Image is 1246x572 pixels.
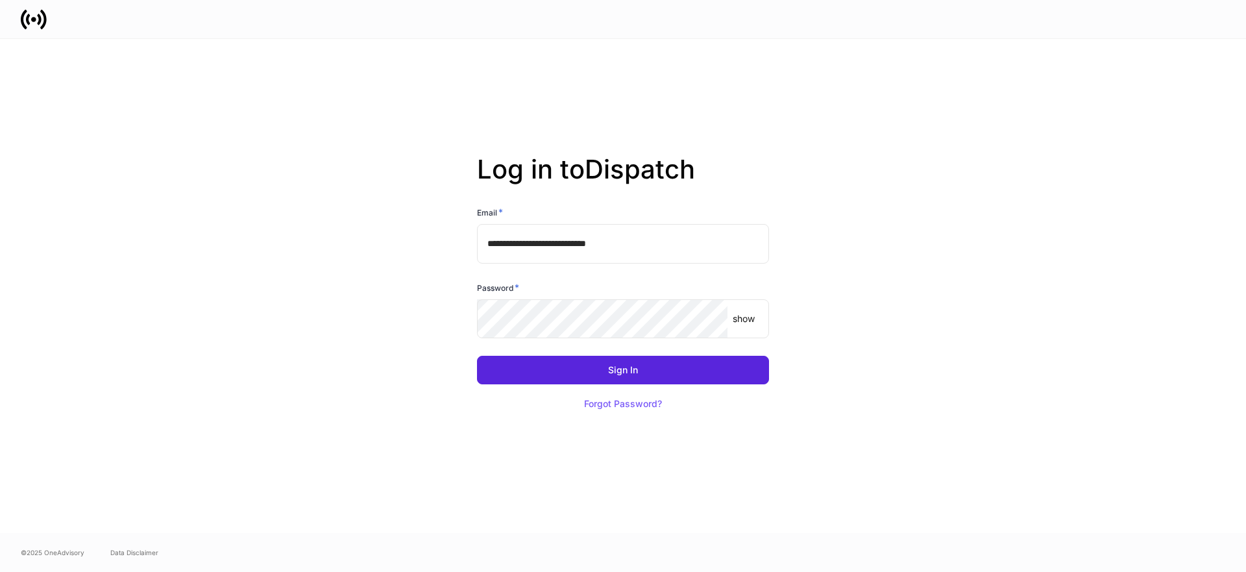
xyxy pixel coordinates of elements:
h6: Password [477,281,519,294]
div: Forgot Password? [584,399,662,408]
h6: Email [477,206,503,219]
div: Sign In [608,366,638,375]
a: Data Disclaimer [110,547,158,558]
p: show [733,312,755,325]
button: Sign In [477,356,769,384]
h2: Log in to Dispatch [477,154,769,206]
span: © 2025 OneAdvisory [21,547,84,558]
button: Forgot Password? [568,390,678,418]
